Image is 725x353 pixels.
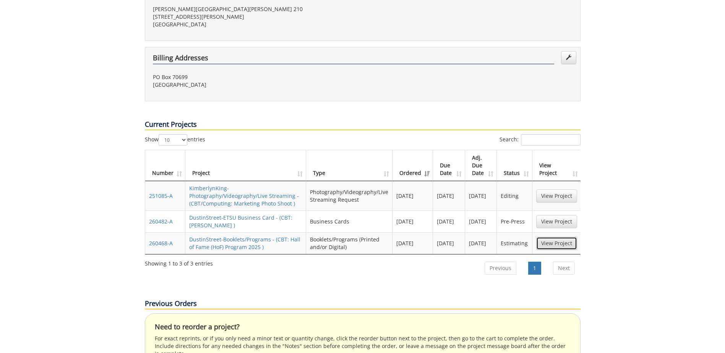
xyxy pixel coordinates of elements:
[393,181,433,211] td: [DATE]
[536,215,577,228] a: View Project
[532,150,581,181] th: View Project: activate to sort column ascending
[153,73,357,81] p: PO Box 70699
[393,211,433,232] td: [DATE]
[433,150,465,181] th: Due Date: activate to sort column ascending
[145,150,185,181] th: Number: activate to sort column ascending
[393,232,433,254] td: [DATE]
[465,181,497,211] td: [DATE]
[536,189,577,202] a: View Project
[465,211,497,232] td: [DATE]
[306,181,393,211] td: Photography/Videography/Live Streaming Request
[189,185,299,207] a: KimberlynKing-Photography/Videography/Live Streaming - (CBT/Computing: Marketing Photo Shoot )
[153,13,357,21] p: [STREET_ADDRESS][PERSON_NAME]
[185,150,306,181] th: Project: activate to sort column ascending
[189,214,292,229] a: DustinStreet-ETSU Business Card - (CBT: [PERSON_NAME] )
[500,134,581,146] label: Search:
[189,236,300,251] a: DustinStreet-Booklets/Programs - (CBT: Hall of Fame (HoF) Program 2025 )
[553,262,575,275] a: Next
[536,237,577,250] a: View Project
[497,211,532,232] td: Pre-Press
[497,181,532,211] td: Editing
[521,134,581,146] input: Search:
[153,5,357,13] p: [PERSON_NAME][GEOGRAPHIC_DATA][PERSON_NAME] 210
[561,51,576,64] a: Edit Addresses
[306,211,393,232] td: Business Cards
[433,211,465,232] td: [DATE]
[306,150,393,181] th: Type: activate to sort column ascending
[497,232,532,254] td: Estimating
[145,120,581,130] p: Current Projects
[153,81,357,89] p: [GEOGRAPHIC_DATA]
[528,262,541,275] a: 1
[393,150,433,181] th: Ordered: activate to sort column ascending
[485,262,516,275] a: Previous
[145,299,581,309] p: Previous Orders
[149,192,173,199] a: 251085-A
[149,240,173,247] a: 260468-A
[433,232,465,254] td: [DATE]
[145,134,205,146] label: Show entries
[497,150,532,181] th: Status: activate to sort column ascending
[306,232,393,254] td: Booklets/Programs (Printed and/or Digital)
[433,181,465,211] td: [DATE]
[145,257,213,267] div: Showing 1 to 3 of 3 entries
[159,134,187,146] select: Showentries
[155,323,571,331] h4: Need to reorder a project?
[149,218,173,225] a: 260482-A
[465,150,497,181] th: Adj. Due Date: activate to sort column ascending
[153,21,357,28] p: [GEOGRAPHIC_DATA]
[153,54,554,64] h4: Billing Addresses
[465,232,497,254] td: [DATE]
